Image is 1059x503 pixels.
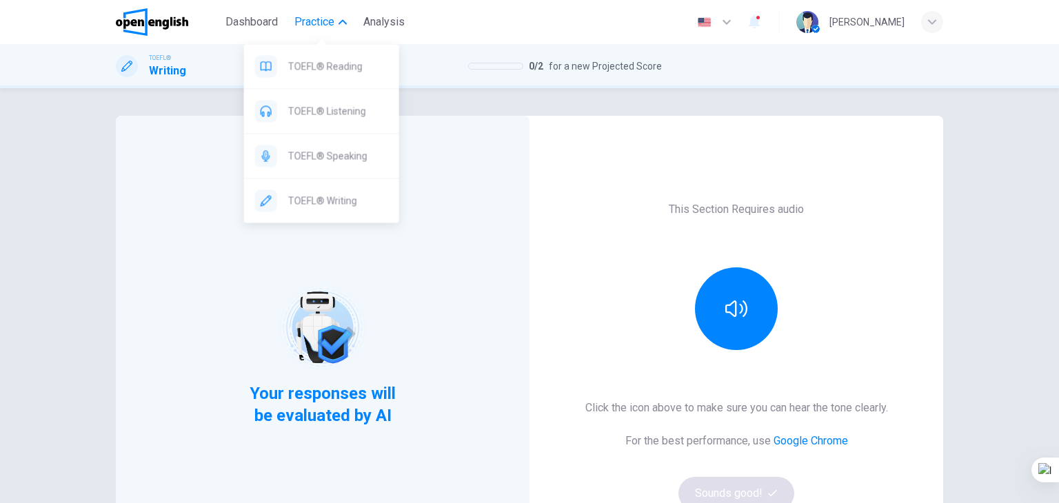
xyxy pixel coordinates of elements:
[244,44,399,88] div: TOEFL® Reading
[244,89,399,133] div: TOEFL® Listening
[288,58,388,74] span: TOEFL® Reading
[116,8,188,36] img: OpenEnglish logo
[220,10,283,34] button: Dashboard
[294,14,334,30] span: Practice
[796,11,818,33] img: Profile picture
[116,8,220,36] a: OpenEnglish logo
[288,103,388,119] span: TOEFL® Listening
[696,17,713,28] img: en
[669,201,804,218] h6: This Section Requires audio
[288,192,388,209] span: TOEFL® Writing
[549,58,662,74] span: for a new Projected Score
[149,63,186,79] h1: Writing
[288,147,388,164] span: TOEFL® Speaking
[363,14,405,30] span: Analysis
[279,284,366,371] img: robot icon
[289,10,352,34] button: Practice
[358,10,410,34] button: Analysis
[244,134,399,178] div: TOEFL® Speaking
[625,433,848,449] h6: For the best performance, use
[529,58,543,74] span: 0 / 2
[585,400,888,416] h6: Click the icon above to make sure you can hear the tone clearly.
[149,53,171,63] span: TOEFL®
[225,14,278,30] span: Dashboard
[774,434,848,447] a: Google Chrome
[244,178,399,223] div: TOEFL® Writing
[829,14,905,30] div: [PERSON_NAME]
[239,382,407,427] span: Your responses will be evaluated by AI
